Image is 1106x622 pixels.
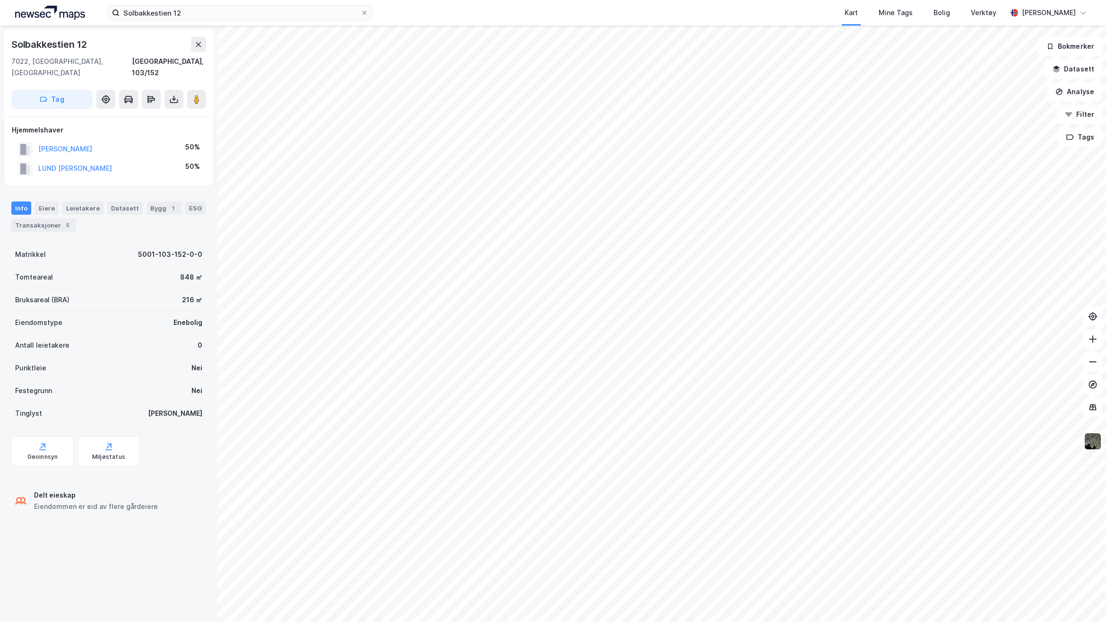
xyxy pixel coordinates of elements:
div: 7022, [GEOGRAPHIC_DATA], [GEOGRAPHIC_DATA] [11,56,132,79]
div: Bruksareal (BRA) [15,294,69,306]
div: Leietakere [62,201,104,215]
input: Søk på adresse, matrikkel, gårdeiere, leietakere eller personer [120,6,361,20]
button: Datasett [1045,60,1102,79]
div: 50% [185,161,200,172]
div: Enebolig [173,317,202,328]
div: Tinglyst [15,408,42,419]
div: Nei [191,362,202,374]
div: Festegrunn [15,385,52,396]
div: Bolig [933,7,950,18]
div: Eiendommen er eid av flere gårdeiere [34,501,158,512]
div: ESG [185,201,206,215]
div: Delt eieskap [34,490,158,501]
div: Geoinnsyn [27,453,58,461]
div: Solbakkestien 12 [11,37,89,52]
div: 50% [185,141,200,153]
div: [GEOGRAPHIC_DATA], 103/152 [132,56,206,79]
div: Nei [191,385,202,396]
button: Bokmerker [1038,37,1102,56]
div: 5001-103-152-0-0 [138,249,202,260]
div: 848 ㎡ [180,272,202,283]
div: Verktøy [971,7,996,18]
div: [PERSON_NAME] [1022,7,1076,18]
div: Eiendomstype [15,317,62,328]
div: Eiere [35,201,59,215]
div: Punktleie [15,362,46,374]
div: [PERSON_NAME] [148,408,202,419]
div: 5 [63,220,72,230]
div: Antall leietakere [15,340,69,351]
button: Analyse [1047,82,1102,101]
div: Kontrollprogram for chat [1059,577,1106,622]
div: Info [11,201,31,215]
div: Tomteareal [15,272,53,283]
div: Datasett [107,201,143,215]
img: logo.a4113a55bc3d86da70a041830d287a7e.svg [15,6,85,20]
div: 216 ㎡ [182,294,202,306]
div: Miljøstatus [92,453,125,461]
button: Filter [1057,105,1102,124]
img: 9k= [1084,432,1102,450]
iframe: Chat Widget [1059,577,1106,622]
div: Mine Tags [879,7,913,18]
button: Tag [11,90,93,109]
div: Transaksjoner [11,219,76,232]
div: Kart [845,7,858,18]
div: 1 [168,203,178,213]
div: Matrikkel [15,249,46,260]
button: Tags [1058,128,1102,147]
div: 0 [198,340,202,351]
div: Hjemmelshaver [12,124,206,136]
div: Bygg [147,201,181,215]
